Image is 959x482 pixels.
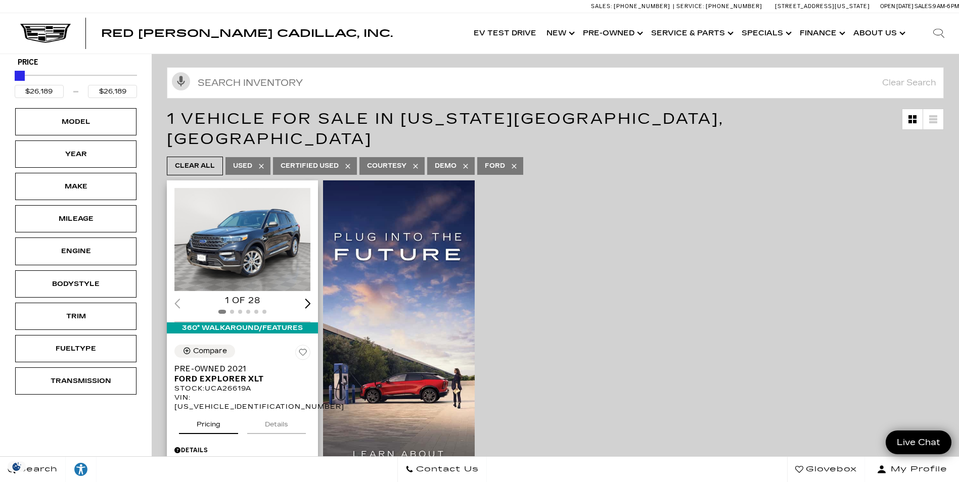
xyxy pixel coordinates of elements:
[179,411,238,433] button: pricing tab
[15,67,137,98] div: Price
[295,345,310,364] button: Save Vehicle
[51,213,101,224] div: Mileage
[5,461,28,472] section: Click to Open Cookie Consent Modal
[51,246,101,257] div: Engine
[915,3,933,10] span: Sales:
[902,109,923,129] a: Grid View
[16,462,58,476] span: Search
[15,140,136,168] div: YearYear
[167,110,724,148] span: 1 Vehicle for Sale in [US_STATE][GEOGRAPHIC_DATA], [GEOGRAPHIC_DATA]
[485,160,505,172] span: Ford
[435,160,456,172] span: Demo
[247,411,306,433] button: details tab
[737,13,795,54] a: Specials
[15,335,136,362] div: FueltypeFueltype
[15,205,136,232] div: MileageMileage
[281,160,339,172] span: Certified Used
[795,13,848,54] a: Finance
[167,67,944,99] input: Search Inventory
[66,462,96,477] div: Explore your accessibility options
[174,345,235,358] button: Compare Vehicle
[174,364,303,374] span: Pre-Owned 2021
[51,149,101,160] div: Year
[5,461,28,472] img: Opt-Out Icon
[15,85,64,98] input: Minimum
[20,24,71,43] img: Cadillac Dark Logo with Cadillac White Text
[865,457,959,482] button: Open user profile menu
[172,72,190,90] svg: Click to toggle on voice search
[591,4,673,9] a: Sales: [PHONE_NUMBER]
[706,3,762,10] span: [PHONE_NUMBER]
[887,462,947,476] span: My Profile
[541,13,578,54] a: New
[51,181,101,192] div: Make
[174,446,310,455] div: Pricing Details - Pre-Owned 2021 Ford Explorer XLT
[848,13,908,54] a: About Us
[787,457,865,482] a: Glovebox
[673,4,765,9] a: Service: [PHONE_NUMBER]
[614,3,670,10] span: [PHONE_NUMBER]
[15,303,136,330] div: TrimTrim
[646,13,737,54] a: Service & Parts
[578,13,646,54] a: Pre-Owned
[676,3,704,10] span: Service:
[15,173,136,200] div: MakeMake
[15,71,25,81] div: Maximum Price
[174,384,310,393] div: Stock : UCA26619A
[174,364,310,384] a: Pre-Owned 2021Ford Explorer XLT
[591,3,612,10] span: Sales:
[15,108,136,135] div: ModelModel
[469,13,541,54] a: EV Test Drive
[174,374,303,384] span: Ford Explorer XLT
[18,58,134,67] h5: Price
[175,160,215,172] span: Clear All
[367,160,406,172] span: Courtesy
[174,188,312,291] img: 2021 Ford Explorer XLT 1
[174,188,312,291] div: 1 / 2
[193,347,227,356] div: Compare
[101,27,393,39] span: Red [PERSON_NAME] Cadillac, Inc.
[15,367,136,395] div: TransmissionTransmission
[305,299,311,308] div: Next slide
[174,393,310,411] div: VIN: [US_VEHICLE_IDENTIFICATION_NUMBER]
[88,85,137,98] input: Maximum
[397,457,487,482] a: Contact Us
[15,270,136,298] div: BodystyleBodystyle
[803,462,857,476] span: Glovebox
[775,3,870,10] a: [STREET_ADDRESS][US_STATE]
[51,375,101,387] div: Transmission
[51,343,101,354] div: Fueltype
[933,3,959,10] span: 9 AM-6 PM
[886,430,951,454] a: Live Chat
[414,462,479,476] span: Contact Us
[51,116,101,127] div: Model
[880,3,914,10] span: Open [DATE]
[15,237,136,265] div: EngineEngine
[892,437,945,448] span: Live Chat
[174,295,310,306] div: 1 of 28
[101,28,393,38] a: Red [PERSON_NAME] Cadillac, Inc.
[51,278,101,290] div: Bodystyle
[51,311,101,322] div: Trim
[66,457,97,482] a: Explore your accessibility options
[233,160,252,172] span: Used
[167,322,318,333] div: 360° WalkAround/Features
